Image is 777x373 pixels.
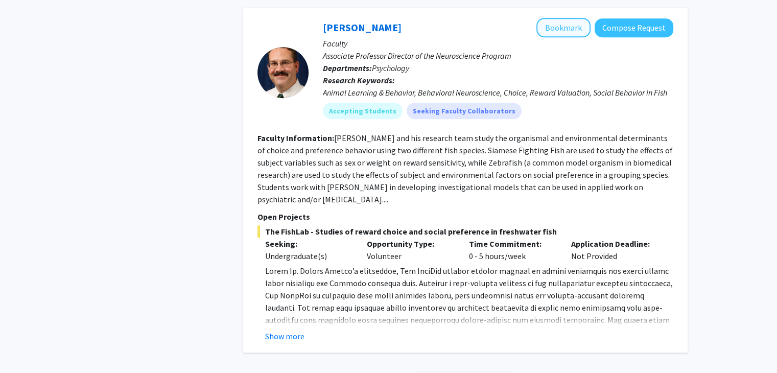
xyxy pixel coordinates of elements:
div: Not Provided [563,238,666,262]
button: Show more [265,330,304,342]
p: Faculty [323,37,673,50]
p: Open Projects [257,211,673,223]
mat-chip: Accepting Students [323,103,403,119]
b: Research Keywords: [323,75,395,85]
p: Application Deadline: [571,238,658,250]
button: Compose Request to Drew Velkey [595,18,673,37]
b: Departments: [323,63,372,73]
div: Animal Learning & Behavior, Behavioral Neuroscience, Choice, Reward Valuation, Social Behavior in... [323,86,673,99]
p: Time Commitment: [469,238,556,250]
fg-read-more: [PERSON_NAME] and his research team study the organismal and environmental determinants of choice... [257,133,673,204]
div: Volunteer [359,238,461,262]
div: 0 - 5 hours/week [461,238,563,262]
span: The FishLab - Studies of reward choice and social preference in freshwater fish [257,225,673,238]
p: Seeking: [265,238,352,250]
p: Associate Professor Director of the Neuroscience Program [323,50,673,62]
a: [PERSON_NAME] [323,21,402,34]
mat-chip: Seeking Faculty Collaborators [407,103,522,119]
div: Undergraduate(s) [265,250,352,262]
p: Opportunity Type: [367,238,454,250]
iframe: Chat [8,327,43,365]
button: Add Drew Velkey to Bookmarks [536,18,591,37]
span: Psychology [372,63,409,73]
b: Faculty Information: [257,133,334,143]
